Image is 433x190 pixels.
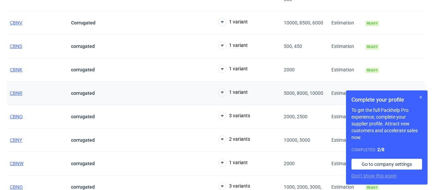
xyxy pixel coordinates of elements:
a: CBNV [10,20,22,25]
button: 3 variants [218,112,250,120]
button: 1 variant [218,88,248,97]
span: 2000 [284,67,295,72]
strong: corrugated [71,161,95,166]
strong: corrugated [71,114,95,119]
a: Go to company settings [351,159,422,170]
div: Estimation [329,152,363,175]
div: Completed: [351,146,422,153]
a: CBNY [10,137,22,143]
span: 10000, 5000 [284,137,310,143]
span: Ready [365,21,379,26]
strong: corrugated [71,67,95,72]
h1: Complete your profile [351,96,422,104]
strong: corrugated [71,184,95,190]
div: Estimation [329,128,363,152]
a: CBNS [10,44,22,49]
div: Estimation [329,82,363,105]
strong: corrugated [71,137,95,143]
div: Estimation [329,58,363,82]
span: 2000 [284,161,295,166]
a: CBNO [10,184,23,190]
span: Ready [365,68,379,73]
strong: corrugated [71,90,95,96]
span: Ready [365,44,379,50]
a: CBNW [10,161,23,166]
p: To get the full Packhelp Pro experience, complete your supplier profile. Attract new customers an... [351,107,422,141]
strong: Corrugated [71,20,96,25]
div: Estimation [329,35,363,58]
button: 1 variant [218,41,248,50]
div: Estimation [329,105,363,128]
button: 2 variants [218,135,250,143]
button: Don’t show this again [351,172,397,179]
strong: 2 / 8 [377,147,384,152]
button: 1 variant [218,65,248,73]
span: 5000, 8000, 10000 [284,90,323,96]
button: Skip for now [417,93,425,101]
a: CBNQ [10,114,23,119]
span: 500, 450 [284,44,302,49]
button: 1 variant [218,18,248,26]
strong: corrugated [71,44,95,49]
a: CBNR [10,90,22,96]
div: Estimation [329,11,363,35]
a: CBNK [10,67,22,72]
span: 10000, 8500, 6000 [284,20,323,25]
button: 1 variant [218,159,248,167]
span: 2000, 2500 [284,114,308,119]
